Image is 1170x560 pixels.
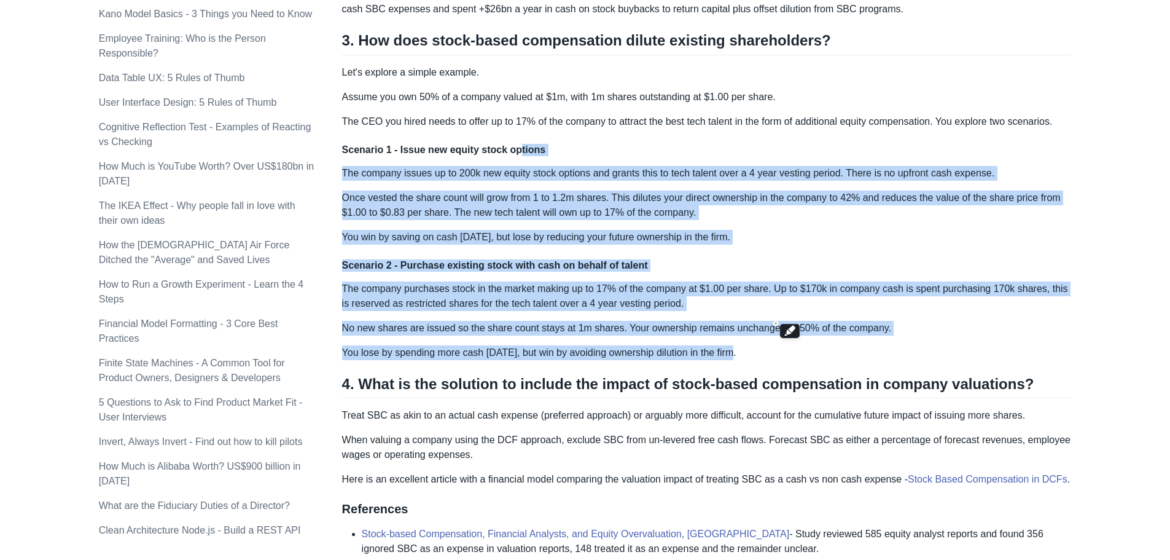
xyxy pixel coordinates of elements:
[99,122,311,147] a: Cognitive Reflection Test - Examples of Reacting vs Checking
[99,73,245,83] a: Data Table UX: 5 Rules of Thumb
[342,65,1072,80] p: Let's explore a simple example.
[99,397,303,422] a: 5 Questions to Ask to Find Product Market Fit - User Interviews
[342,345,1072,360] p: You lose by spending more cash [DATE], but win by avoiding ownership dilution in the firm.
[99,279,304,304] a: How to Run a Growth Experiment - Learn the 4 Steps
[342,472,1072,487] p: Here is an excellent article with a financial model comparing the valuation impact of treating SB...
[99,9,312,19] a: Kano Model Basics - 3 Things you Need to Know
[99,461,301,486] a: How Much is Alibaba Worth? US$900 billion in [DATE]
[99,97,277,108] a: User Interface Design: 5 Rules of Thumb
[99,500,290,511] a: What are the Fiduciary Duties of a Director?
[99,436,303,447] a: Invert, Always Invert - Find out how to kill pilots
[342,321,1072,336] p: No new shares are issued so the share count stays at 1m shares. Your ownership remains unchanged ...
[99,161,314,186] a: How Much is YouTube Worth? Over US$180bn in [DATE]
[342,166,1072,181] p: The company issues up to 200k new equity stock options and grants this to tech talent over a 4 ye...
[342,114,1072,129] p: The CEO you hired needs to offer up to 17% of the company to attract the best tech talent in the ...
[342,375,1072,398] h2: 4. What is the solution to include the impact of stock-based compensation in company valuations?
[342,144,1072,156] h4: Scenario 1 - Issue new equity stock options
[342,191,1072,220] p: Once vested the share count will grow from 1 to 1.2m shares. This dilutes your direct ownership i...
[342,31,1072,55] h2: 3. How does stock-based compensation dilute existing shareholders?
[908,474,1067,484] a: Stock Based Compensation in DCFs
[99,525,301,535] a: Clean Architecture Node.js - Build a REST API
[362,527,1072,556] li: - Study reviewed 585 equity analyst reports and found 356 ignored SBC as an expense in valuation ...
[99,318,278,344] a: Financial Model Formatting - 3 Core Best Practices
[99,33,266,58] a: Employee Training: Who is the Person Responsible?
[342,90,1072,105] p: Assume you own 50% of a company valued at $1m, with 1m shares outstanding at $1.00 per share.
[99,200,295,226] a: The IKEA Effect - Why people fall in love with their own ideas
[342,502,1072,517] h3: References
[99,240,290,265] a: How the [DEMOGRAPHIC_DATA] Air Force Ditched the "Average" and Saved Lives
[342,282,1072,311] p: The company purchases stock in the market making up to 17% of the company at $1.00 per share. Up ...
[342,433,1072,462] p: When valuing a company using the DCF approach, exclude SBC from un-levered free cash flows. Forec...
[342,259,1072,272] h4: Scenario 2 - Purchase existing stock with cash on behalf of talent
[362,529,790,539] a: Stock-based Compensation, Financial Analysts, and Equity Overvaluation, [GEOGRAPHIC_DATA]
[342,230,1072,245] p: You win by saving on cash [DATE], but lose by reducing your future ownership in the firm.
[342,408,1072,423] p: Treat SBC as akin to an actual cash expense (preferred approach) or arguably more difficult, acco...
[99,358,285,383] a: Finite State Machines - A Common Tool for Product Owners, Designers & Developers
